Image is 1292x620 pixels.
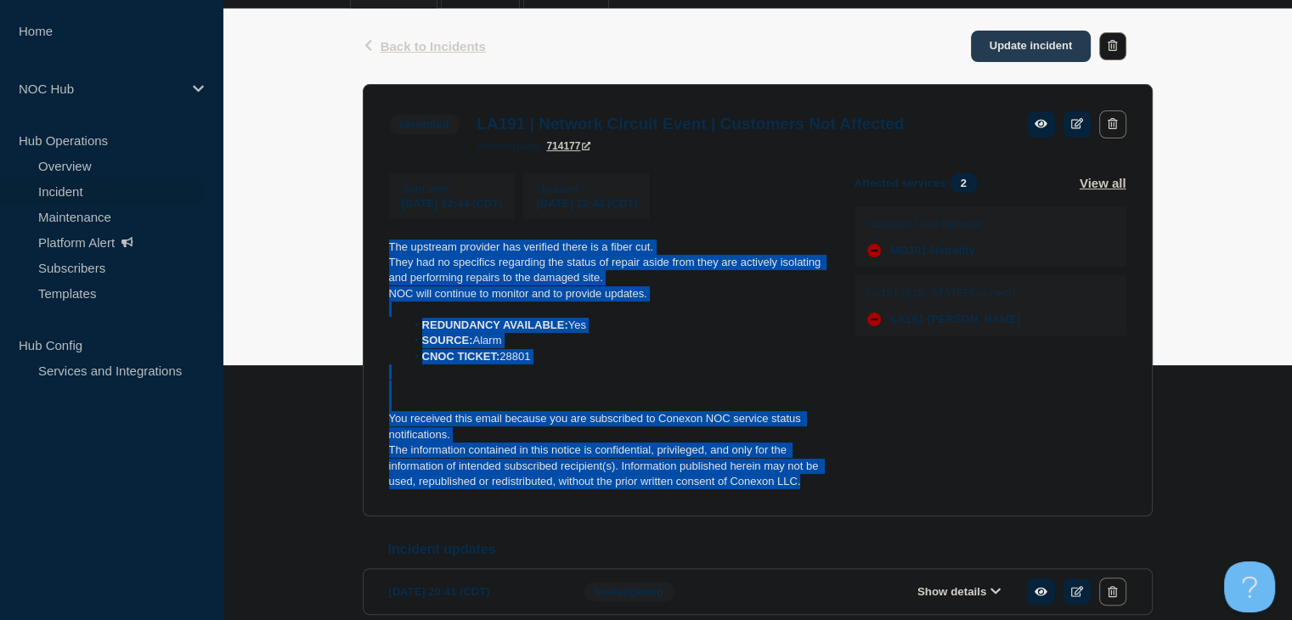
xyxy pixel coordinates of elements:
[388,542,1153,557] h2: Incident updates
[389,286,827,302] p: NOC will continue to monitor and to provide updates.
[402,197,503,210] span: [DATE] 22:44 (CDT)
[405,333,827,348] li: Alarm
[891,244,975,257] span: MO101-Netrality
[855,173,986,193] span: Affected services:
[950,173,978,193] span: 2
[477,140,539,152] p: page
[389,442,827,489] p: The information contained in this notice is confidential, privileged, and only for the informatio...
[912,584,1006,599] button: Show details
[477,115,904,133] h3: LA191 | Network Circuit Event | Customers Not Affected
[422,350,500,363] strong: CNOC TICKET:
[867,286,1020,299] p: LA191 ([US_STATE] Connect)
[389,411,827,442] p: You received this email because you are subscribed to Conexon NOC service status notifications.
[1080,173,1126,193] button: View all
[584,582,674,601] span: Investigating
[389,578,559,606] div: [DATE] 20:41 (CDT)
[381,39,486,54] span: Back to Incidents
[19,82,182,96] p: NOC Hub
[546,140,590,152] a: 714177
[402,183,503,195] p: Start time :
[477,140,516,152] span: incident
[422,318,568,331] strong: REDUNDANCY AVAILABLE:
[1224,561,1275,612] iframe: Help Scout Beacon - Open
[536,195,637,210] div: [DATE] 22:44 (CDT)
[363,39,486,54] button: Back to Incidents
[867,217,982,230] p: Conexon Core Network
[422,334,473,347] strong: SOURCE:
[405,318,827,333] li: Yes
[389,115,460,134] span: Identified
[867,313,881,326] div: down
[536,183,637,195] p: Updated :
[971,31,1092,62] a: Update incident
[389,240,827,255] p: The upstream provider has verified there is a fiber cut.
[405,349,827,364] li: 28801
[867,244,881,257] div: down
[389,255,827,286] p: They had no specifics regarding the status of repair aside from they are actively isolating and p...
[891,313,1020,326] span: LA191-[PERSON_NAME]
